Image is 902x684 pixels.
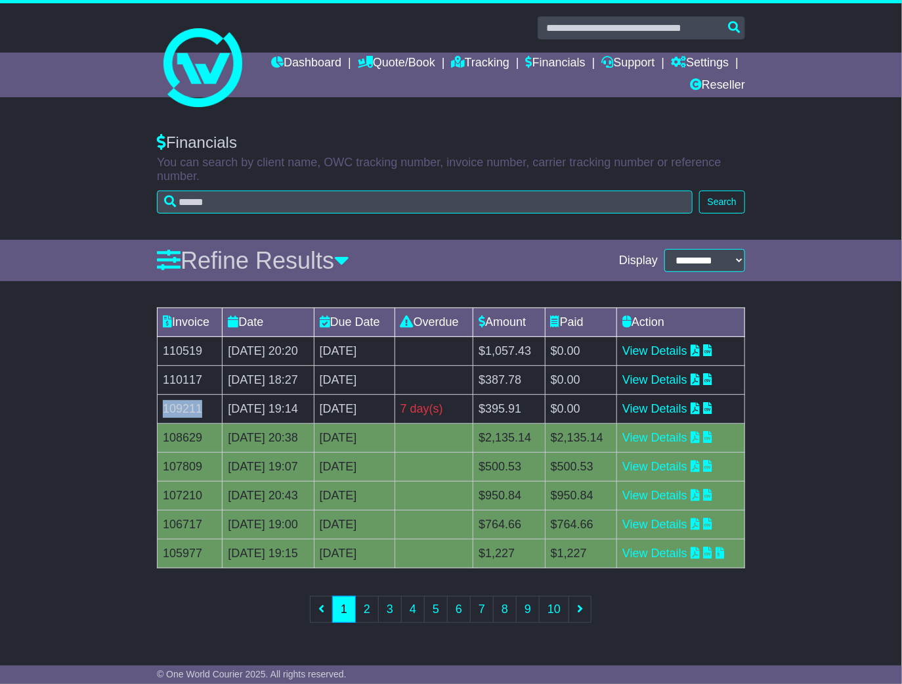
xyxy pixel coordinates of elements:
[223,482,314,511] td: [DATE] 20:43
[473,366,545,395] td: $387.78
[452,53,509,75] a: Tracking
[223,308,314,337] td: Date
[545,395,616,424] td: $0.00
[223,395,314,424] td: [DATE] 19:14
[158,511,223,539] td: 106717
[158,308,223,337] td: Invoice
[619,254,658,268] span: Display
[470,596,494,623] a: 7
[223,366,314,395] td: [DATE] 18:27
[539,596,569,623] a: 10
[545,453,616,482] td: $500.53
[545,482,616,511] td: $950.84
[671,53,729,75] a: Settings
[271,53,341,75] a: Dashboard
[473,539,545,568] td: $1,227
[157,156,745,184] p: You can search by client name, OWC tracking number, invoice number, carrier tracking number or re...
[617,308,745,337] td: Action
[314,366,395,395] td: [DATE]
[473,482,545,511] td: $950.84
[699,191,745,214] button: Search
[157,669,347,679] span: © One World Courier 2025. All rights reserved.
[545,337,616,366] td: $0.00
[314,482,395,511] td: [DATE]
[314,453,395,482] td: [DATE]
[622,344,687,357] a: View Details
[314,539,395,568] td: [DATE]
[355,596,379,623] a: 2
[473,453,545,482] td: $500.53
[401,596,425,623] a: 4
[424,596,448,623] a: 5
[526,53,586,75] a: Financials
[473,424,545,453] td: $2,135.14
[158,482,223,511] td: 107210
[622,518,687,531] a: View Details
[473,511,545,539] td: $764.66
[545,539,616,568] td: $1,227
[223,511,314,539] td: [DATE] 19:00
[157,133,745,152] div: Financials
[545,424,616,453] td: $2,135.14
[332,596,356,623] a: 1
[622,402,687,415] a: View Details
[358,53,435,75] a: Quote/Book
[314,308,395,337] td: Due Date
[622,373,687,386] a: View Details
[545,511,616,539] td: $764.66
[158,395,223,424] td: 109211
[157,247,349,274] a: Refine Results
[622,489,687,502] a: View Details
[400,400,468,418] div: 7 day(s)
[158,539,223,568] td: 105977
[378,596,402,623] a: 3
[516,596,540,623] a: 9
[395,308,473,337] td: Overdue
[223,539,314,568] td: [DATE] 19:15
[622,431,687,444] a: View Details
[223,424,314,453] td: [DATE] 20:38
[223,453,314,482] td: [DATE] 19:07
[158,424,223,453] td: 108629
[690,75,745,97] a: Reseller
[545,366,616,395] td: $0.00
[493,596,517,623] a: 8
[314,395,395,424] td: [DATE]
[622,547,687,560] a: View Details
[158,366,223,395] td: 110117
[473,395,545,424] td: $395.91
[622,460,687,473] a: View Details
[473,337,545,366] td: $1,057.43
[158,337,223,366] td: 110519
[223,337,314,366] td: [DATE] 20:20
[314,424,395,453] td: [DATE]
[545,308,616,337] td: Paid
[314,337,395,366] td: [DATE]
[314,511,395,539] td: [DATE]
[473,308,545,337] td: Amount
[447,596,471,623] a: 6
[158,453,223,482] td: 107809
[602,53,655,75] a: Support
